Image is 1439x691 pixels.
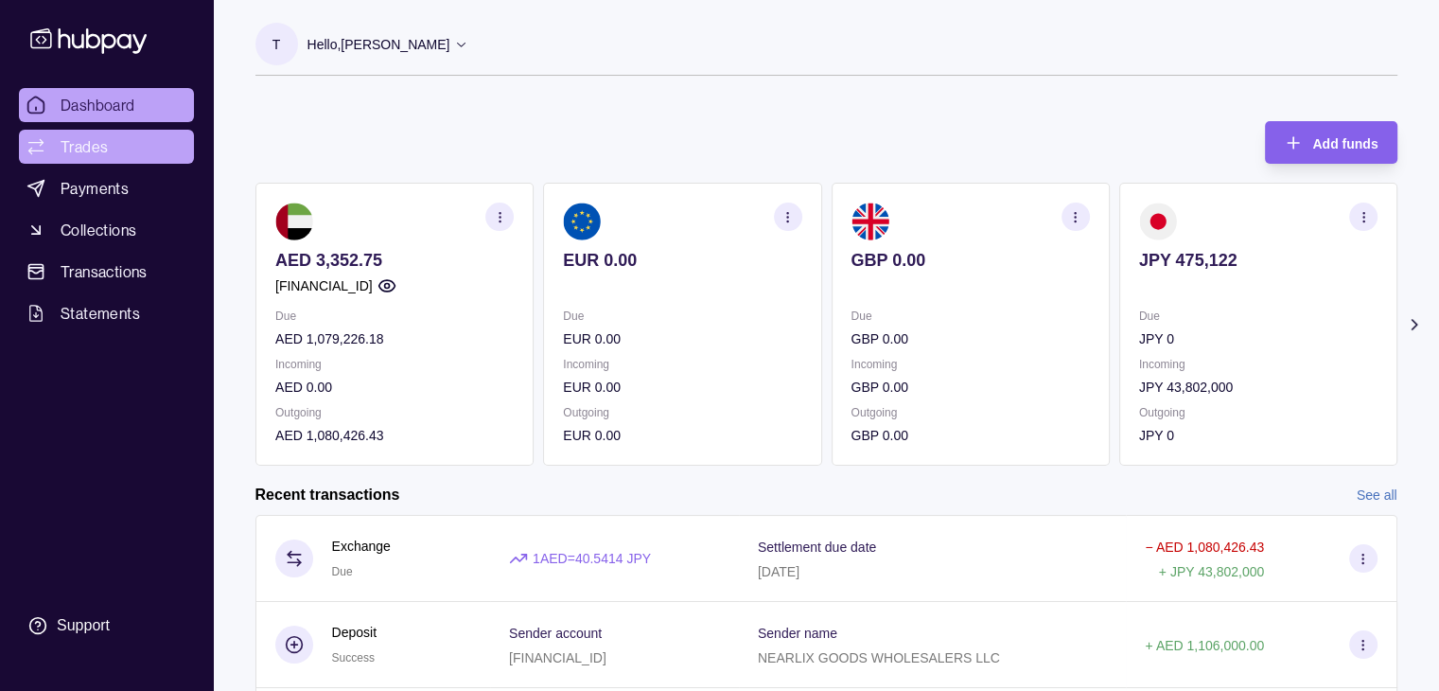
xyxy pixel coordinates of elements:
[19,606,194,646] a: Support
[275,203,313,240] img: ae
[332,651,375,664] span: Success
[851,425,1089,446] p: GBP 0.00
[275,402,514,423] p: Outgoing
[533,548,651,569] p: 1 AED = 40.5414 JPY
[758,540,876,555] p: Settlement due date
[563,354,801,375] p: Incoming
[851,377,1089,398] p: GBP 0.00
[563,203,601,240] img: eu
[19,213,194,247] a: Collections
[1138,402,1377,423] p: Outgoing
[851,328,1089,349] p: GBP 0.00
[61,94,135,116] span: Dashboard
[758,564,799,579] p: [DATE]
[19,130,194,164] a: Trades
[61,260,148,283] span: Transactions
[563,377,801,398] p: EUR 0.00
[275,377,514,398] p: AED 0.00
[509,626,602,641] p: Sender account
[61,302,140,325] span: Statements
[61,135,108,158] span: Trades
[275,250,514,271] p: AED 3,352.75
[332,622,377,643] p: Deposit
[851,354,1089,375] p: Incoming
[255,485,400,505] h2: Recent transactions
[275,354,514,375] p: Incoming
[851,250,1089,271] p: GBP 0.00
[275,306,514,327] p: Due
[19,171,194,205] a: Payments
[851,203,888,240] img: gb
[1145,638,1264,653] p: + AED 1,106,000.00
[61,219,136,241] span: Collections
[1312,136,1378,151] span: Add funds
[509,650,606,665] p: [FINANCIAL_ID]
[851,402,1089,423] p: Outgoing
[1138,377,1377,398] p: JPY 43,802,000
[851,306,1089,327] p: Due
[758,626,837,641] p: Sender name
[1138,425,1377,446] p: JPY 0
[1265,121,1396,164] button: Add funds
[1138,328,1377,349] p: JPY 0
[275,425,514,446] p: AED 1,080,426.43
[563,328,801,349] p: EUR 0.00
[332,536,391,557] p: Exchange
[1159,564,1264,579] p: + JPY 43,802,000
[332,565,353,578] span: Due
[19,296,194,330] a: Statements
[1145,540,1264,555] p: − AED 1,080,426.43
[758,650,1000,665] p: NEARLIX GOODS WHOLESALERS LLC
[563,402,801,423] p: Outgoing
[19,88,194,122] a: Dashboard
[563,250,801,271] p: EUR 0.00
[1138,203,1176,240] img: jp
[57,615,110,636] div: Support
[275,328,514,349] p: AED 1,079,226.18
[275,275,373,296] p: [FINANCIAL_ID]
[1138,354,1377,375] p: Incoming
[307,34,450,55] p: Hello, [PERSON_NAME]
[563,425,801,446] p: EUR 0.00
[61,177,129,200] span: Payments
[1138,250,1377,271] p: JPY 475,122
[19,255,194,289] a: Transactions
[563,306,801,327] p: Due
[1138,306,1377,327] p: Due
[272,34,281,55] p: T
[1357,485,1397,505] a: See all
